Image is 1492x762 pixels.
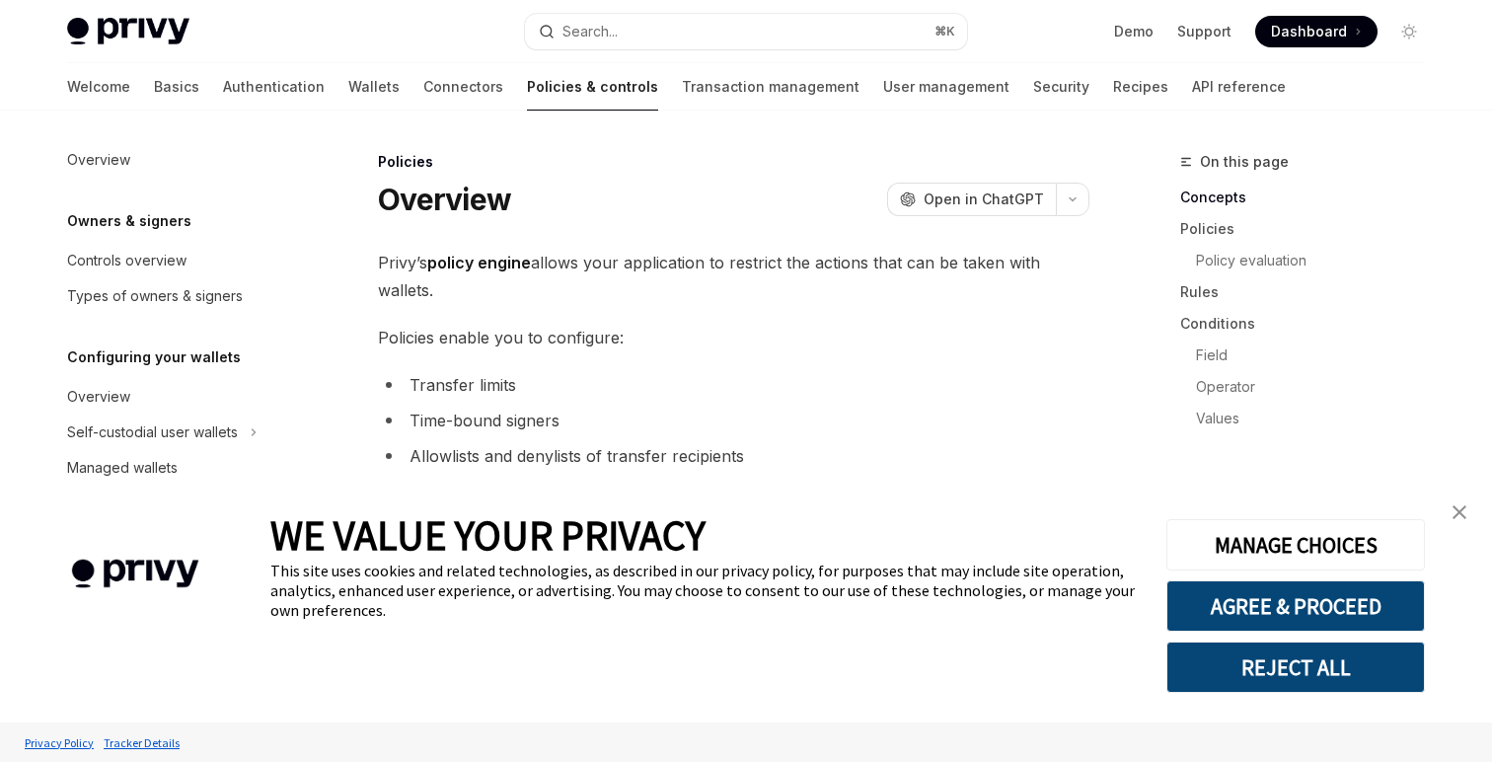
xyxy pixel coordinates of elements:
a: Concepts [1180,182,1441,213]
a: Support [1177,22,1231,41]
a: Authentication [223,63,325,111]
div: Overview [67,148,130,172]
div: Controls overview [67,249,186,272]
div: This site uses cookies and related technologies, as described in our privacy policy, for purposes... [270,561,1137,620]
li: Allowlists and denylists of smart contracts and programs [378,478,1089,505]
a: User management [883,63,1009,111]
a: Types of owners & signers [51,278,304,314]
h5: Owners & signers [67,209,191,233]
a: Connectors [423,63,503,111]
a: Tracker Details [99,725,185,760]
span: Privy’s allows your application to restrict the actions that can be taken with wallets. [378,249,1089,304]
h5: Configuring your wallets [67,345,241,369]
button: Open in ChatGPT [887,183,1056,216]
button: MANAGE CHOICES [1166,519,1425,571]
li: Transfer limits [378,371,1089,399]
a: Policies [1180,213,1441,245]
div: Overview [67,385,130,409]
button: REJECT ALL [1166,642,1425,693]
div: Self-custodial user wallets [67,420,238,444]
a: Overview [51,142,304,178]
a: Policy evaluation [1180,245,1441,276]
button: AGREE & PROCEED [1166,580,1425,632]
button: Toggle Self-custodial user wallets section [51,415,304,450]
li: Time-bound signers [378,407,1089,434]
a: Values [1180,403,1441,434]
strong: policy engine [427,253,531,272]
a: close banner [1440,493,1479,532]
img: close banner [1453,505,1466,519]
a: Managed wallets [51,450,304,486]
a: Privacy Policy [20,725,99,760]
h1: Overview [378,182,511,217]
a: Transaction management [682,63,859,111]
a: Policies & controls [527,63,658,111]
button: Toggle dark mode [1393,16,1425,47]
a: Demo [1114,22,1154,41]
a: API reference [1192,63,1286,111]
span: WE VALUE YOUR PRIVACY [270,509,706,561]
a: Wallets [348,63,400,111]
div: Managed wallets [67,456,178,480]
span: Open in ChatGPT [924,190,1044,209]
a: Field [1180,340,1441,371]
a: Conditions [1180,308,1441,340]
span: On this page [1200,150,1289,174]
a: Overview [51,379,304,415]
li: Allowlists and denylists of transfer recipients [378,442,1089,470]
a: Operator [1180,371,1441,403]
div: Search... [562,20,618,43]
a: Welcome [67,63,130,111]
a: Security [1033,63,1089,111]
a: Controls overview [51,243,304,278]
a: Recipes [1113,63,1168,111]
span: Dashboard [1271,22,1347,41]
div: Policies [378,152,1089,172]
div: Types of owners & signers [67,284,243,308]
a: Dashboard [1255,16,1378,47]
img: light logo [67,18,189,45]
button: Open search [525,14,967,49]
img: company logo [30,531,241,617]
span: Policies enable you to configure: [378,324,1089,351]
a: Basics [154,63,199,111]
a: Rules [1180,276,1441,308]
span: ⌘ K [934,24,955,39]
